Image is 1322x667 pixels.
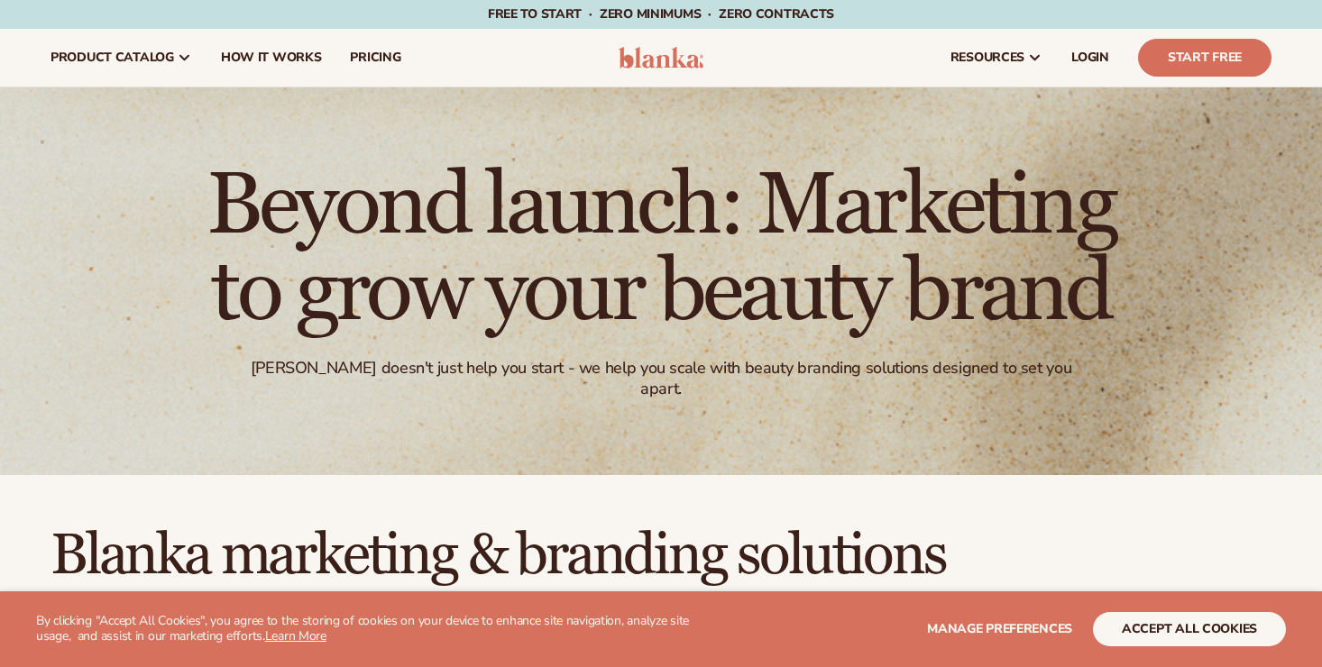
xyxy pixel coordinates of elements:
span: product catalog [50,50,174,65]
a: How It Works [207,29,336,87]
img: logo [619,47,704,69]
span: pricing [350,50,400,65]
a: Start Free [1138,39,1272,77]
p: By clicking "Accept All Cookies", you agree to the storing of cookies on your device to enhance s... [36,614,701,644]
a: resources [936,29,1057,87]
h1: Beyond launch: Marketing to grow your beauty brand [165,163,1157,336]
span: resources [950,50,1024,65]
button: accept all cookies [1093,612,1286,646]
button: Manage preferences [927,612,1072,646]
span: Free to start · ZERO minimums · ZERO contracts [488,5,834,23]
span: LOGIN [1071,50,1109,65]
div: [PERSON_NAME] doesn't just help you start - we help you scale with beauty branding solutions desi... [230,358,1092,400]
span: How It Works [221,50,322,65]
span: Manage preferences [927,620,1072,637]
a: Learn More [265,627,326,644]
a: LOGIN [1057,29,1124,87]
a: product catalog [36,29,207,87]
a: pricing [335,29,415,87]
